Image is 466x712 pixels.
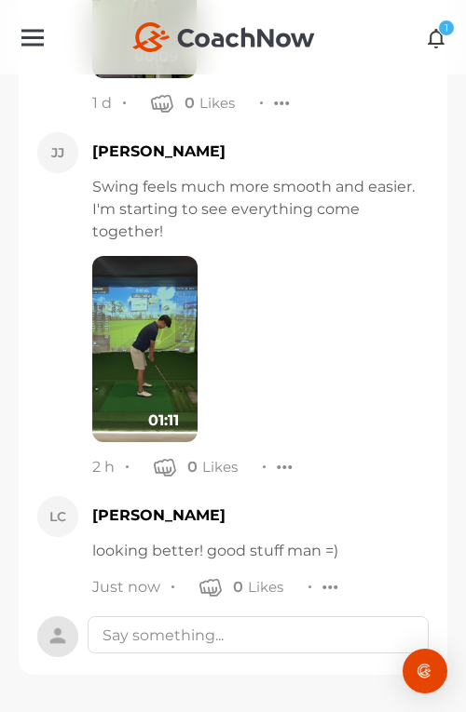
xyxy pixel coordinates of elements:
div: looking better! good stuff man =) [92,540,429,562]
div: Likes [199,94,235,113]
div: LC [37,496,78,537]
div: JJ [37,132,78,173]
img: zMR65xoIaNJnYhBR8k16oAdA3Eiv8JMAAHKuhGeyN9KQAAAABJRU5ErkJggg== [37,616,78,657]
div: 2 h [92,458,115,477]
div: 0 [185,93,195,113]
button: 0 [151,91,195,114]
div: [PERSON_NAME] [92,141,226,163]
div: 0 [233,577,243,597]
div: Swing feels much more smooth and easier. I'm starting to see everything come together! [92,176,429,243]
div: Just now [92,578,160,597]
div: Open Intercom Messenger [403,649,447,693]
div: [PERSON_NAME] [92,504,226,527]
div: Likes [202,458,238,477]
div: 1 d [92,94,112,113]
button: 0 [199,575,243,598]
div: Likes [248,578,283,597]
div: 1 [438,20,455,36]
img: default_thumb.jpg [92,256,198,442]
div: 01:11 [148,410,179,432]
button: 0 [154,455,198,477]
a: 1 [426,25,447,51]
div: 0 [187,457,198,477]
